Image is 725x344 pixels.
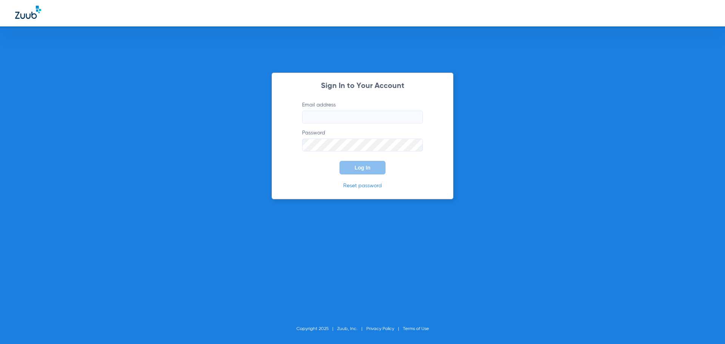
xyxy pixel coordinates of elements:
a: Privacy Policy [366,327,394,331]
label: Email address [302,101,423,123]
button: Log In [339,161,386,174]
img: Zuub Logo [15,6,41,19]
input: Password [302,139,423,151]
h2: Sign In to Your Account [291,82,434,90]
li: Zuub, Inc. [337,325,366,333]
label: Password [302,129,423,151]
a: Terms of Use [403,327,429,331]
input: Email address [302,111,423,123]
a: Reset password [343,183,382,188]
li: Copyright 2025 [296,325,337,333]
span: Log In [355,165,370,171]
